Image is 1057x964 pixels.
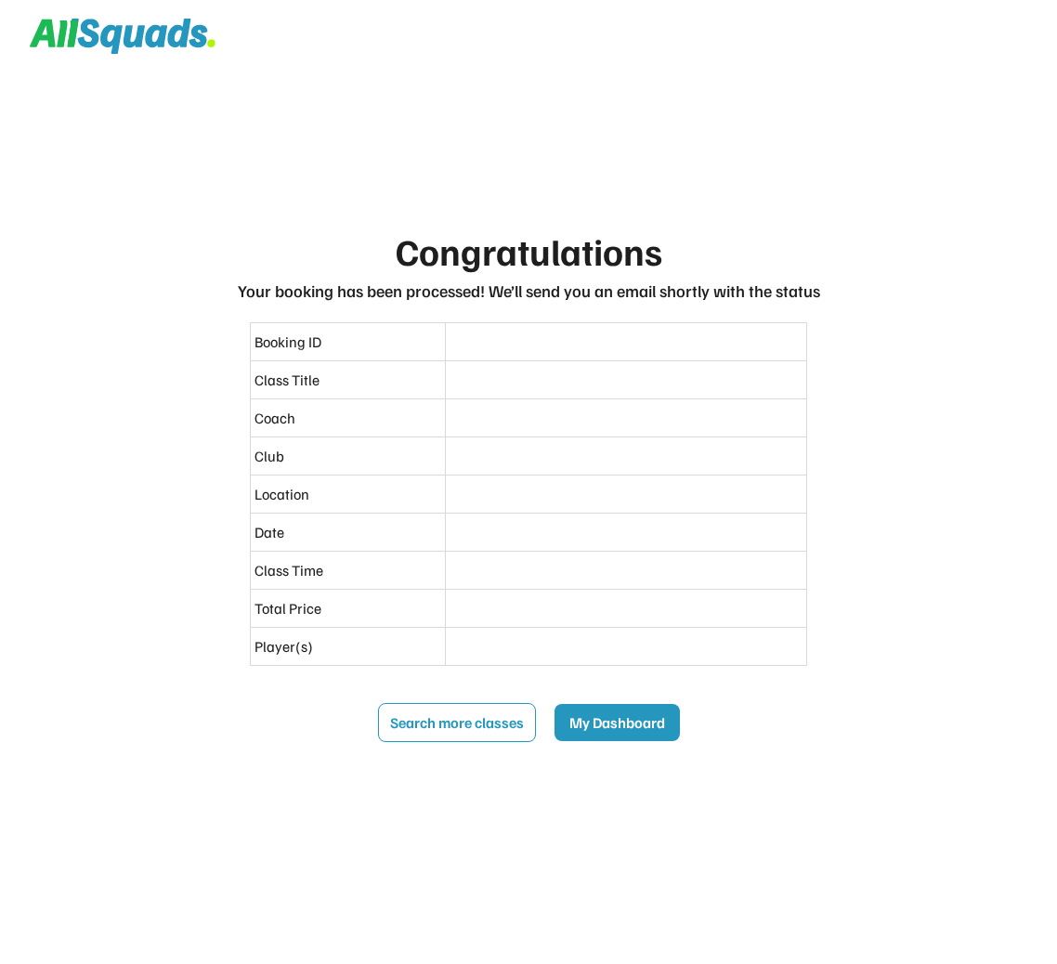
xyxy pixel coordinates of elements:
[254,331,441,353] div: Booking ID
[254,483,441,505] div: Location
[254,597,441,619] div: Total Price
[254,369,441,391] div: Class Title
[254,635,441,658] div: Player(s)
[254,407,441,429] div: Coach
[254,559,441,581] div: Class Time
[378,703,536,742] button: Search more classes
[555,704,680,741] button: My Dashboard
[254,445,441,467] div: Club
[238,279,820,304] div: Your booking has been processed! We’ll send you an email shortly with the status
[30,19,215,54] img: Squad%20Logo.svg
[396,223,662,279] div: Congratulations
[254,521,441,543] div: Date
